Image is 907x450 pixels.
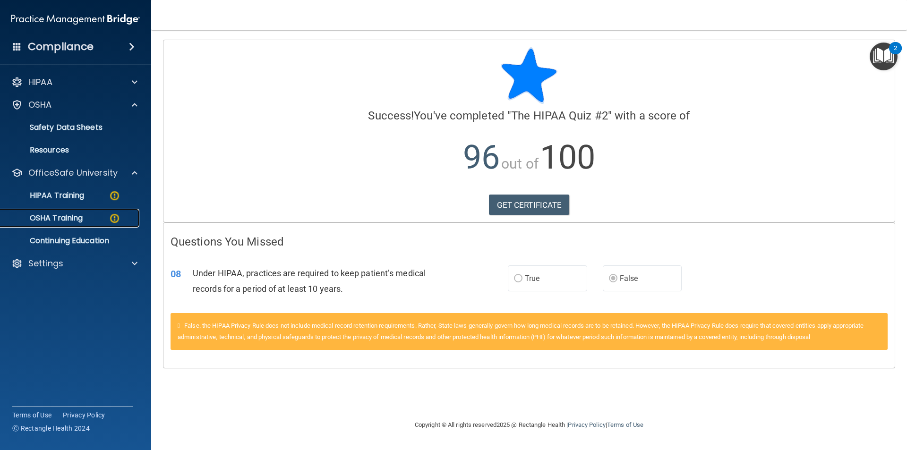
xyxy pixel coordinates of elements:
span: out of [501,155,539,172]
span: Success! [368,109,414,122]
span: Ⓒ Rectangle Health 2024 [12,424,90,433]
span: False [620,274,638,283]
h4: Questions You Missed [171,236,888,248]
a: Terms of Use [607,421,643,428]
button: Open Resource Center, 2 new notifications [870,42,898,70]
span: 100 [540,138,595,177]
span: False. the HIPAA Privacy Rule does not include medical record retention requirements. Rather, Sta... [178,322,864,340]
p: OSHA Training [6,213,83,223]
a: OfficeSafe University [11,167,137,178]
p: OSHA [28,99,52,110]
p: Continuing Education [6,236,135,246]
a: Privacy Policy [568,421,605,428]
p: Resources [6,145,135,155]
p: HIPAA Training [6,191,84,200]
div: 2 [894,48,897,60]
p: OfficeSafe University [28,167,118,178]
img: warning-circle.0cc9ac19.png [109,212,120,224]
h4: Compliance [28,40,94,53]
img: PMB logo [11,10,140,29]
iframe: Drift Widget Chat Controller [860,385,896,421]
img: blue-star-rounded.9d042014.png [501,47,557,104]
span: Under HIPAA, practices are required to keep patient’s medical records for a period of at least 10... [193,268,426,294]
span: 08 [171,268,181,280]
a: Terms of Use [12,410,51,420]
span: True [525,274,539,283]
a: GET CERTIFICATE [489,195,570,215]
h4: You've completed " " with a score of [171,110,888,122]
img: warning-circle.0cc9ac19.png [109,190,120,202]
input: False [609,275,617,282]
a: Privacy Policy [63,410,105,420]
p: Safety Data Sheets [6,123,135,132]
a: OSHA [11,99,137,110]
input: True [514,275,522,282]
p: Settings [28,258,63,269]
p: HIPAA [28,76,52,88]
span: The HIPAA Quiz #2 [511,109,608,122]
div: Copyright © All rights reserved 2025 @ Rectangle Health | | [357,410,702,440]
span: 96 [463,138,500,177]
a: HIPAA [11,76,137,88]
a: Settings [11,258,137,269]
